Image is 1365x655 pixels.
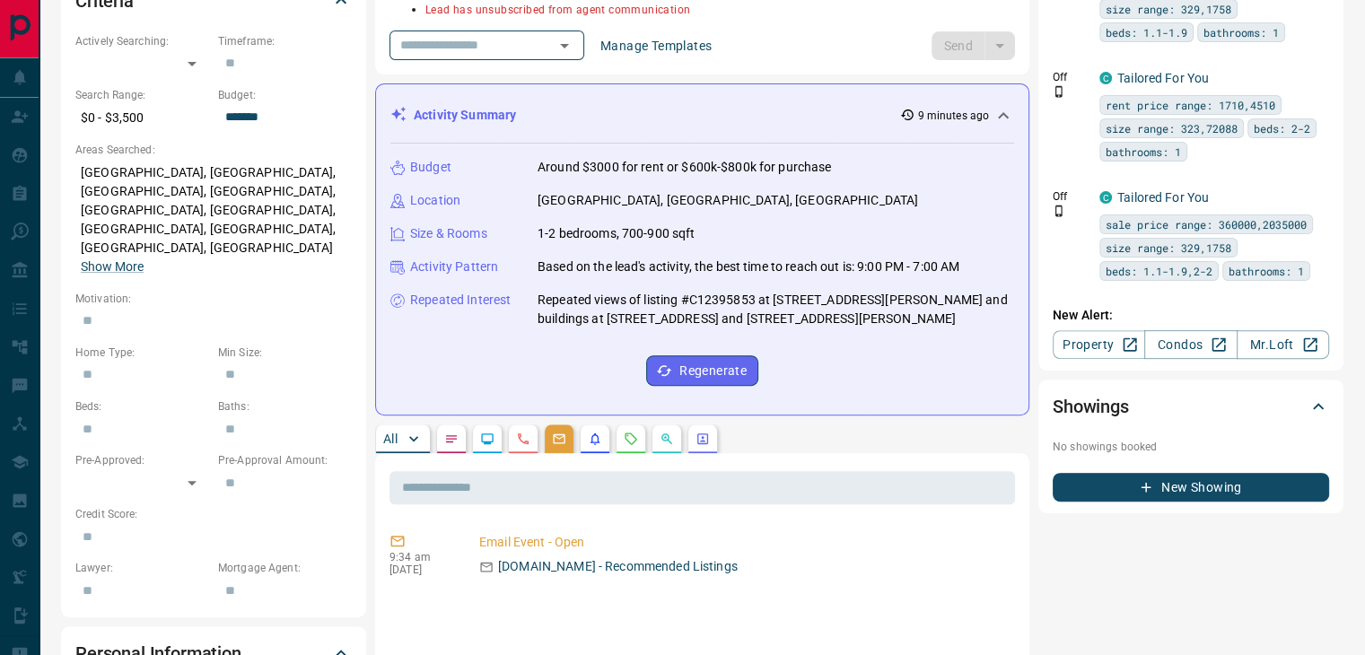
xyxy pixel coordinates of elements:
p: Baths: [218,398,352,415]
p: Lawyer: [75,560,209,576]
p: Pre-Approval Amount: [218,452,352,468]
span: bathrooms: 1 [1203,23,1279,41]
p: Off [1053,69,1089,85]
div: condos.ca [1099,191,1112,204]
p: [GEOGRAPHIC_DATA], [GEOGRAPHIC_DATA], [GEOGRAPHIC_DATA] [538,191,918,210]
svg: Emails [552,432,566,446]
p: [GEOGRAPHIC_DATA], [GEOGRAPHIC_DATA], [GEOGRAPHIC_DATA], [GEOGRAPHIC_DATA], [GEOGRAPHIC_DATA], [G... [75,158,352,282]
p: Around $3000 for rent or $600k-$800k for purchase [538,158,831,177]
a: Condos [1144,330,1237,359]
p: Based on the lead's activity, the best time to reach out is: 9:00 PM - 7:00 AM [538,258,959,276]
p: Budget [410,158,451,177]
p: 9:34 am [389,551,452,563]
span: beds: 2-2 [1254,119,1310,137]
p: Motivation: [75,291,352,307]
p: Search Range: [75,87,209,103]
button: Show More [81,258,144,276]
div: Showings [1053,385,1329,428]
svg: Requests [624,432,638,446]
p: Activity Summary [414,106,516,125]
a: Tailored For You [1117,190,1209,205]
p: [DOMAIN_NAME] - Recommended Listings [498,557,738,576]
svg: Push Notification Only [1053,85,1065,98]
svg: Opportunities [660,432,674,446]
p: Lead has unsubscribed from agent communication [425,2,1015,20]
div: split button [932,31,1015,60]
p: Mortgage Agent: [218,560,352,576]
svg: Calls [516,432,530,446]
p: $0 - $3,500 [75,103,209,133]
p: Beds: [75,398,209,415]
div: Activity Summary9 minutes ago [390,99,1014,132]
span: sale price range: 360000,2035000 [1106,215,1307,233]
p: Credit Score: [75,506,352,522]
p: Timeframe: [218,33,352,49]
p: Email Event - Open [479,533,1008,552]
svg: Listing Alerts [588,432,602,446]
div: condos.ca [1099,72,1112,84]
span: bathrooms: 1 [1106,143,1181,161]
a: Mr.Loft [1237,330,1329,359]
p: Location [410,191,460,210]
p: Home Type: [75,345,209,361]
svg: Push Notification Only [1053,205,1065,217]
a: Tailored For You [1117,71,1209,85]
p: [DATE] [389,563,452,576]
svg: Lead Browsing Activity [480,432,494,446]
button: New Showing [1053,473,1329,502]
p: All [383,432,398,445]
svg: Notes [444,432,459,446]
h2: Showings [1053,392,1129,421]
p: Repeated views of listing #C12395853 at [STREET_ADDRESS][PERSON_NAME] and buildings at [STREET_AD... [538,291,1014,328]
p: Pre-Approved: [75,452,209,468]
p: 9 minutes ago [918,108,989,124]
p: Size & Rooms [410,224,487,243]
button: Manage Templates [590,31,722,60]
span: size range: 329,1758 [1106,239,1231,257]
svg: Agent Actions [696,432,710,446]
span: bathrooms: 1 [1229,262,1304,280]
span: rent price range: 1710,4510 [1106,96,1275,114]
p: Areas Searched: [75,142,352,158]
p: Min Size: [218,345,352,361]
span: beds: 1.1-1.9 [1106,23,1187,41]
p: 1-2 bedrooms, 700-900 sqft [538,224,695,243]
span: beds: 1.1-1.9,2-2 [1106,262,1212,280]
p: New Alert: [1053,306,1329,325]
button: Open [552,33,577,58]
p: Repeated Interest [410,291,511,310]
a: Property [1053,330,1145,359]
p: Budget: [218,87,352,103]
span: size range: 323,72088 [1106,119,1238,137]
p: Activity Pattern [410,258,498,276]
p: No showings booked [1053,439,1329,455]
p: Actively Searching: [75,33,209,49]
p: Off [1053,188,1089,205]
button: Regenerate [646,355,758,386]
